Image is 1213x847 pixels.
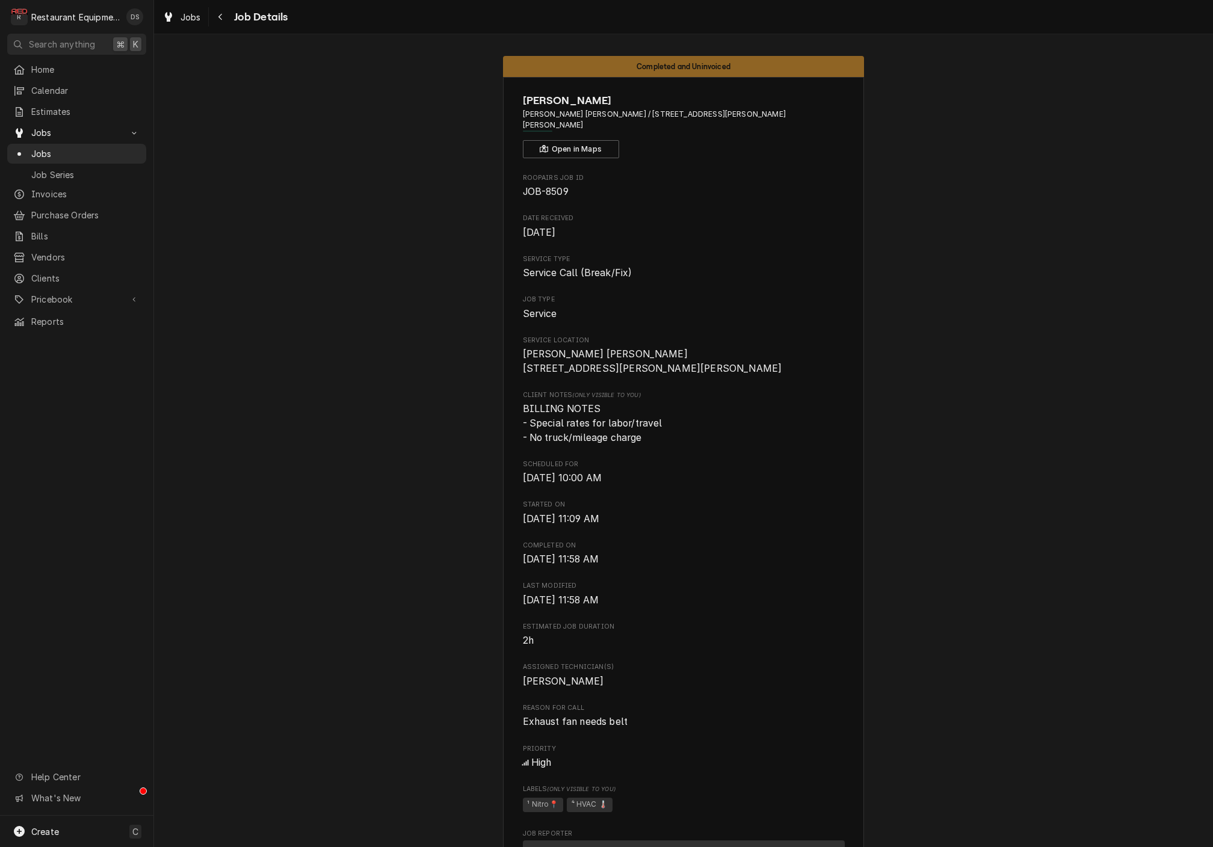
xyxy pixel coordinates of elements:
[523,186,569,197] span: JOB-8509
[523,715,845,729] span: Reason For Call
[523,460,845,469] span: Scheduled For
[31,11,120,23] div: Restaurant Equipment Diagnostics
[523,593,845,608] span: Last Modified
[523,703,845,729] div: Reason For Call
[523,267,632,279] span: Service Call (Break/Fix)
[7,184,146,204] a: Invoices
[523,109,845,131] span: Address
[31,827,59,837] span: Create
[7,81,146,100] a: Calendar
[31,792,139,804] span: What's New
[126,8,143,25] div: Derek Stewart's Avatar
[523,662,845,672] span: Assigned Technician(s)
[523,756,845,770] span: Priority
[7,788,146,808] a: Go to What's New
[7,144,146,164] a: Jobs
[523,553,599,565] span: [DATE] 11:58 AM
[523,403,662,443] span: BILLING NOTES - Special rates for labor/travel - No truck/mileage charge
[523,703,845,713] span: Reason For Call
[7,247,146,267] a: Vendors
[523,500,845,510] span: Started On
[126,8,143,25] div: DS
[523,390,845,400] span: Client Notes
[523,402,845,445] span: [object Object]
[523,676,604,687] span: [PERSON_NAME]
[31,84,140,97] span: Calendar
[523,254,845,264] span: Service Type
[523,93,845,158] div: Client Information
[31,147,140,160] span: Jobs
[572,392,640,398] span: (Only Visible to You)
[523,295,845,304] span: Job Type
[523,226,845,240] span: Date Received
[523,185,845,199] span: Roopairs Job ID
[230,9,288,25] span: Job Details
[7,312,146,331] a: Reports
[181,11,201,23] span: Jobs
[31,168,140,181] span: Job Series
[523,784,845,794] span: Labels
[7,767,146,787] a: Go to Help Center
[523,744,845,770] div: Priority
[523,254,845,280] div: Service Type
[31,105,140,118] span: Estimates
[523,140,619,158] button: Open in Maps
[523,784,845,814] div: [object Object]
[31,230,140,242] span: Bills
[523,500,845,526] div: Started On
[31,293,122,306] span: Pricebook
[7,165,146,185] a: Job Series
[547,786,615,792] span: (Only Visible to You)
[7,123,146,143] a: Go to Jobs
[7,289,146,309] a: Go to Pricebook
[211,7,230,26] button: Navigate back
[523,552,845,567] span: Completed On
[523,173,845,199] div: Roopairs Job ID
[523,744,845,754] span: Priority
[31,209,140,221] span: Purchase Orders
[523,173,845,183] span: Roopairs Job ID
[523,390,845,445] div: [object Object]
[523,622,845,632] span: Estimated Job Duration
[523,512,845,526] span: Started On
[523,622,845,648] div: Estimated Job Duration
[523,594,599,606] span: [DATE] 11:58 AM
[523,541,845,567] div: Completed On
[523,635,534,646] span: 2h
[637,63,730,70] span: Completed and Uninvoiced
[523,581,845,591] span: Last Modified
[7,205,146,225] a: Purchase Orders
[31,126,122,139] span: Jobs
[31,63,140,76] span: Home
[523,307,845,321] span: Job Type
[523,581,845,607] div: Last Modified
[523,756,845,770] div: High
[523,308,557,319] span: Service
[523,674,845,689] span: Assigned Technician(s)
[29,38,95,51] span: Search anything
[133,38,138,51] span: K
[7,226,146,246] a: Bills
[523,336,845,376] div: Service Location
[523,716,628,727] span: Exhaust fan needs belt
[503,56,864,77] div: Status
[11,8,28,25] div: Restaurant Equipment Diagnostics's Avatar
[523,214,845,239] div: Date Received
[7,102,146,122] a: Estimates
[7,268,146,288] a: Clients
[11,8,28,25] div: R
[523,829,845,839] span: Job Reporter
[523,541,845,550] span: Completed On
[523,513,599,525] span: [DATE] 11:09 AM
[523,796,845,814] span: [object Object]
[31,251,140,263] span: Vendors
[523,227,556,238] span: [DATE]
[567,798,613,812] span: ⁴ HVAC 🌡️
[31,315,140,328] span: Reports
[523,336,845,345] span: Service Location
[523,798,563,812] span: ¹ Nitro📍
[7,34,146,55] button: Search anything⌘K
[31,188,140,200] span: Invoices
[523,472,602,484] span: [DATE] 10:00 AM
[523,295,845,321] div: Job Type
